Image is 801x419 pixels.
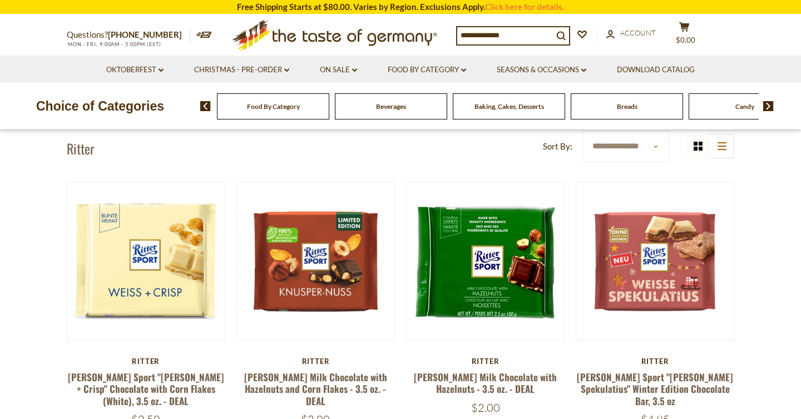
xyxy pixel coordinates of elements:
[108,29,182,39] a: [PHONE_NUMBER]
[485,2,564,12] a: Click here for details.
[735,102,754,111] a: Candy
[576,357,734,366] div: Ritter
[67,41,161,47] span: MON - FRI, 9:00AM - 5:00PM (EST)
[376,102,406,111] a: Beverages
[471,401,500,415] span: $2.00
[576,183,734,340] img: Ritter Sport Weiss Spekulatius Winter Edition
[67,28,190,42] p: Questions?
[407,183,564,340] img: Ritter Milk Chocolate with Hazelnuts
[67,357,225,366] div: Ritter
[497,64,586,76] a: Seasons & Occasions
[388,64,466,76] a: Food By Category
[414,370,557,396] a: [PERSON_NAME] Milk Chocolate with Hazelnuts - 3.5 oz. - DEAL
[68,370,224,408] a: [PERSON_NAME] Sport "[PERSON_NAME] + Crisp" Chocolate with Corn Flakes (White), 3.5 oz. - DEAL
[474,102,544,111] a: Baking, Cakes, Desserts
[543,139,572,153] label: Sort By:
[106,64,164,76] a: Oktoberfest
[67,183,225,340] img: Ritter Sport "Weiss + Crisp" Chocolate with Corn Flakes (White), 3.5 oz. - DEAL
[244,370,387,408] a: [PERSON_NAME] Milk Chocolate with Hazelnuts and Corn Flakes - 3.5 oz. - DEAL
[247,102,300,111] a: Food By Category
[676,36,695,44] span: $0.00
[406,357,565,366] div: Ritter
[667,22,701,49] button: $0.00
[606,27,656,39] a: Account
[620,28,656,37] span: Account
[194,64,289,76] a: Christmas - PRE-ORDER
[577,370,733,408] a: [PERSON_NAME] Sport "[PERSON_NAME] Spekulatius" Winter Edition Chocolate Bar, 3.5 oz
[236,357,395,366] div: Ritter
[763,101,774,111] img: next arrow
[617,102,637,111] a: Breads
[200,101,211,111] img: previous arrow
[67,140,95,157] h1: Ritter
[617,64,695,76] a: Download Catalog
[320,64,357,76] a: On Sale
[237,183,394,340] img: Ritter Milk Chocolate with Hazelnuts and Corn Flakes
